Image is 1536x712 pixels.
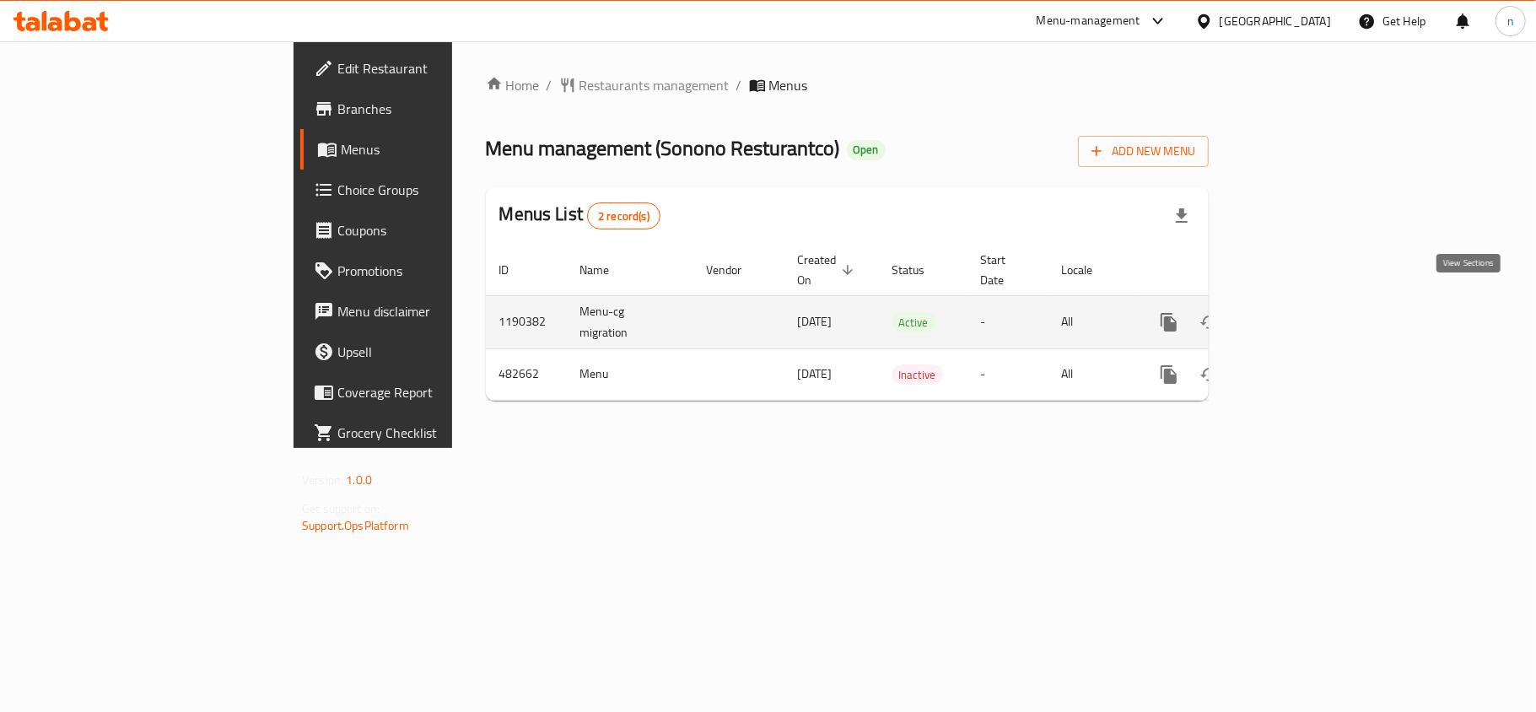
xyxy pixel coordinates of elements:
span: Coupons [337,220,536,240]
table: enhanced table [486,245,1324,401]
span: Name [580,260,632,280]
a: Upsell [300,332,550,372]
span: 1.0.0 [346,469,372,491]
td: All [1048,348,1135,400]
span: Coverage Report [337,382,536,402]
span: ID [499,260,531,280]
a: Grocery Checklist [300,413,550,453]
button: Add New Menu [1078,136,1209,167]
a: Edit Restaurant [300,48,550,89]
span: Restaurants management [579,75,730,95]
span: Menus [769,75,808,95]
span: Get support on: [302,498,380,520]
span: Open [847,143,886,157]
button: more [1149,354,1189,395]
td: Menu [567,348,693,400]
a: Restaurants management [559,75,730,95]
span: Menu disclaimer [337,301,536,321]
div: Total records count [587,202,660,229]
div: Inactive [892,364,943,385]
div: Open [847,140,886,160]
div: Active [892,312,935,332]
span: Status [892,260,947,280]
span: Upsell [337,342,536,362]
span: Active [892,313,935,332]
a: Choice Groups [300,170,550,210]
div: Export file [1161,196,1202,236]
span: Locale [1062,260,1115,280]
td: All [1048,295,1135,348]
a: Support.OpsPlatform [302,515,409,537]
span: Edit Restaurant [337,58,536,78]
span: Add New Menu [1091,141,1195,162]
span: 2 record(s) [588,208,660,224]
nav: breadcrumb [486,75,1209,95]
span: Start Date [981,250,1028,290]
span: [DATE] [798,310,833,332]
a: Promotions [300,251,550,291]
td: - [967,295,1048,348]
span: Grocery Checklist [337,423,536,443]
span: Version: [302,469,343,491]
button: more [1149,302,1189,343]
td: - [967,348,1048,400]
a: Coupons [300,210,550,251]
span: Created On [798,250,859,290]
div: [GEOGRAPHIC_DATA] [1220,12,1331,30]
div: Menu-management [1037,11,1140,31]
h2: Menus List [499,202,660,229]
span: Inactive [892,365,943,385]
a: Coverage Report [300,372,550,413]
th: Actions [1135,245,1324,296]
span: Promotions [337,261,536,281]
a: Branches [300,89,550,129]
span: Branches [337,99,536,119]
li: / [736,75,742,95]
a: Menus [300,129,550,170]
a: Menu disclaimer [300,291,550,332]
button: Change Status [1189,302,1230,343]
button: Change Status [1189,354,1230,395]
span: Menus [341,139,536,159]
span: n [1507,12,1514,30]
td: Menu-cg migration [567,295,693,348]
span: Choice Groups [337,180,536,200]
span: Vendor [707,260,764,280]
span: Menu management ( Sonono Resturantco ) [486,129,840,167]
span: [DATE] [798,363,833,385]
